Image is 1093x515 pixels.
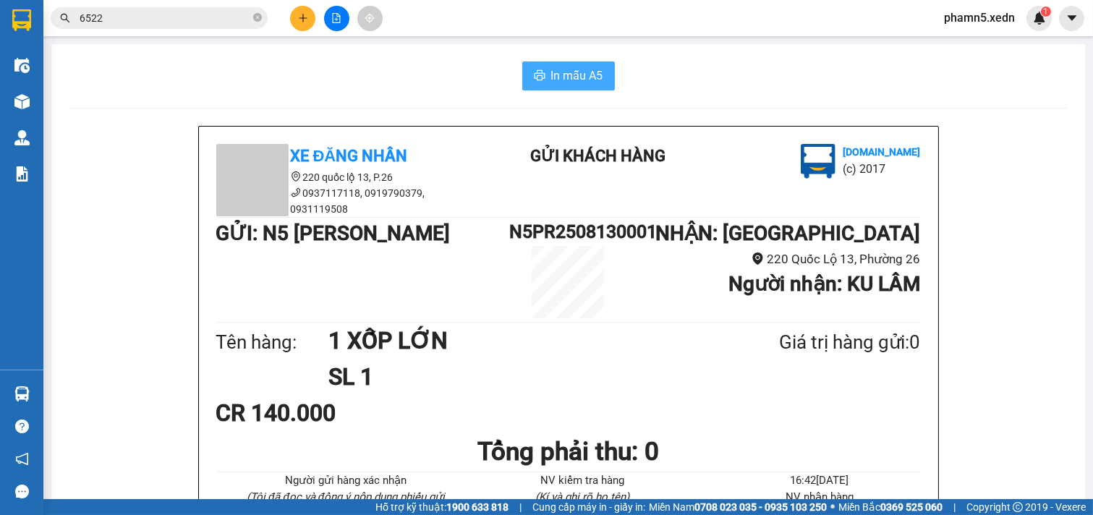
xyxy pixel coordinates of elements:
strong: 1900 633 818 [446,501,509,513]
span: search [60,13,70,23]
li: Người gửi hàng xác nhận [245,472,447,490]
li: 220 Quốc Lộ 13, Phường 26 [627,250,921,269]
li: 0937117118, 0919790379, 0931119508 [216,185,477,217]
i: (Kí và ghi rõ họ tên) [535,490,629,503]
h1: N5PR2508130001 [509,218,626,246]
img: warehouse-icon [14,58,30,73]
b: NHẬN : [GEOGRAPHIC_DATA] [655,221,920,245]
img: logo.jpg [801,144,835,179]
img: icon-new-feature [1033,12,1046,25]
span: notification [15,452,29,466]
span: 1 [1043,7,1048,17]
span: ⚪️ [830,504,835,510]
strong: 0708 023 035 - 0935 103 250 [694,501,827,513]
span: environment [752,252,764,265]
span: message [15,485,29,498]
span: close-circle [253,13,262,22]
b: Gửi khách hàng [530,147,665,165]
button: aim [357,6,383,31]
span: plus [298,13,308,23]
b: GỬI : N5 [PERSON_NAME] [216,221,451,245]
span: printer [534,69,545,83]
span: Hỗ trợ kỹ thuật: [375,499,509,515]
img: warehouse-icon [14,386,30,401]
div: Tên hàng: [216,328,329,357]
span: phamn5.xedn [932,9,1026,27]
span: file-add [331,13,341,23]
img: warehouse-icon [14,130,30,145]
img: warehouse-icon [14,94,30,109]
span: close-circle [253,12,262,25]
span: aim [365,13,375,23]
b: Người nhận : KU LÂM [728,272,920,296]
span: Miền Bắc [838,499,943,515]
button: printerIn mẫu A5 [522,61,615,90]
span: | [953,499,956,515]
img: logo-vxr [12,9,31,31]
strong: 0369 525 060 [880,501,943,513]
input: Tìm tên, số ĐT hoặc mã đơn [80,10,250,26]
li: 220 quốc lộ 13, P.26 [216,169,477,185]
h1: SL 1 [328,359,709,395]
div: CR 140.000 [216,395,448,431]
span: phone [291,187,301,197]
span: In mẫu A5 [551,67,603,85]
li: NV kiểm tra hàng [482,472,684,490]
div: Giá trị hàng gửi: 0 [709,328,920,357]
sup: 1 [1041,7,1051,17]
img: solution-icon [14,166,30,182]
button: plus [290,6,315,31]
span: Cung cấp máy in - giấy in: [532,499,645,515]
span: copyright [1013,502,1023,512]
li: NV nhận hàng [718,489,920,506]
span: question-circle [15,420,29,433]
b: [DOMAIN_NAME] [843,146,920,158]
span: Miền Nam [649,499,827,515]
li: (c) 2017 [843,160,920,178]
span: | [519,499,522,515]
li: 16:42[DATE] [718,472,920,490]
button: file-add [324,6,349,31]
h1: 1 XỐP LỚN [328,323,709,359]
b: Xe Đăng Nhân [291,147,408,165]
button: caret-down [1059,6,1084,31]
span: caret-down [1066,12,1079,25]
span: environment [291,171,301,182]
h1: Tổng phải thu: 0 [216,432,921,472]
